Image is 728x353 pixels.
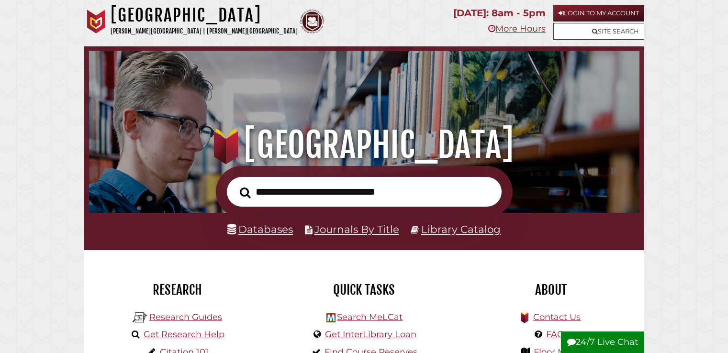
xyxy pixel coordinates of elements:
[300,10,324,33] img: Calvin Theological Seminary
[278,282,450,298] h2: Quick Tasks
[465,282,637,298] h2: About
[111,5,298,26] h1: [GEOGRAPHIC_DATA]
[133,310,147,325] img: Hekman Library Logo
[546,329,569,340] a: FAQs
[314,223,399,235] a: Journals By Title
[91,282,264,298] h2: Research
[553,23,644,40] a: Site Search
[149,312,222,322] a: Research Guides
[533,312,581,322] a: Contact Us
[111,26,298,37] p: [PERSON_NAME][GEOGRAPHIC_DATA] | [PERSON_NAME][GEOGRAPHIC_DATA]
[84,10,108,33] img: Calvin University
[235,184,256,201] button: Search
[144,329,224,340] a: Get Research Help
[337,312,403,322] a: Search MeLCat
[326,313,336,322] img: Hekman Library Logo
[453,5,546,22] p: [DATE]: 8am - 5pm
[227,223,293,235] a: Databases
[553,5,644,22] a: Login to My Account
[421,223,501,235] a: Library Catalog
[488,23,546,34] a: More Hours
[325,329,416,340] a: Get InterLibrary Loan
[240,187,251,198] i: Search
[100,124,628,166] h1: [GEOGRAPHIC_DATA]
